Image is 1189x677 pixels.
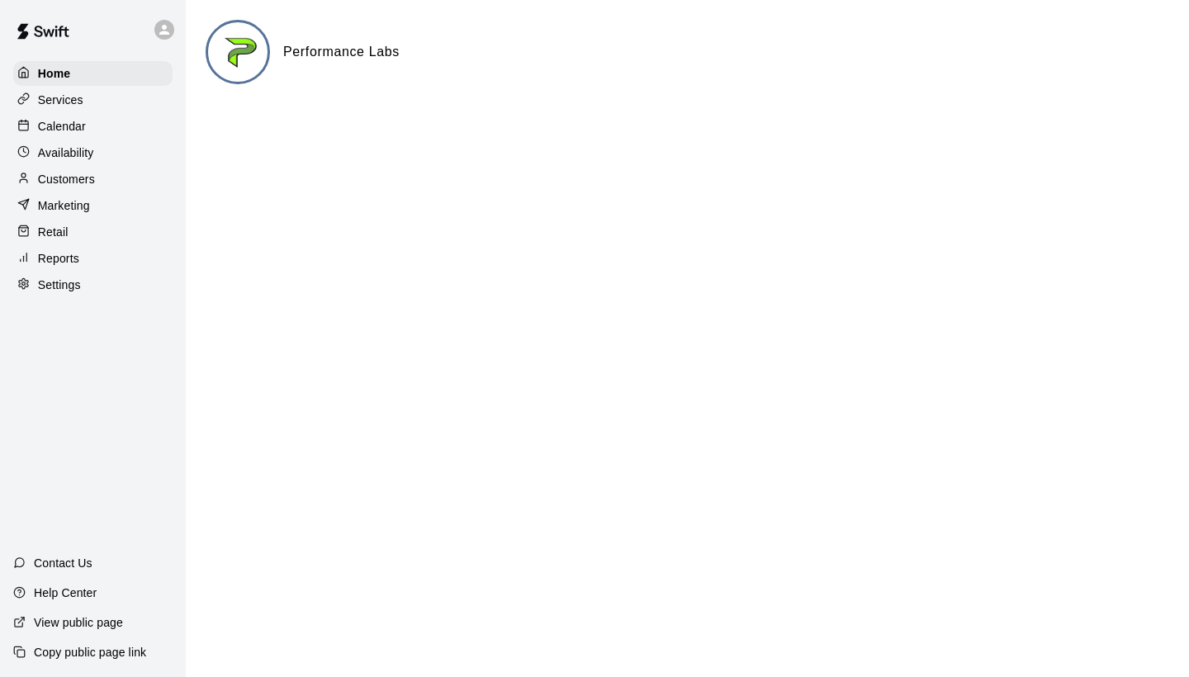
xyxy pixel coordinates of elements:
p: Copy public page link [34,644,146,660]
p: Contact Us [34,555,92,571]
p: Help Center [34,585,97,601]
a: Marketing [13,193,173,218]
h6: Performance Labs [283,41,400,63]
a: Services [13,88,173,112]
a: Reports [13,246,173,271]
p: Availability [38,144,94,161]
a: Retail [13,220,173,244]
a: Customers [13,167,173,192]
a: Home [13,61,173,86]
p: Settings [38,277,81,293]
img: Performance Labs logo [208,22,270,84]
a: Settings [13,272,173,297]
p: Marketing [38,197,90,214]
a: Calendar [13,114,173,139]
p: Services [38,92,83,108]
p: Home [38,65,71,82]
p: Retail [38,224,69,240]
a: Availability [13,140,173,165]
p: Reports [38,250,79,267]
p: Customers [38,171,95,187]
p: View public page [34,614,123,631]
p: Calendar [38,118,86,135]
